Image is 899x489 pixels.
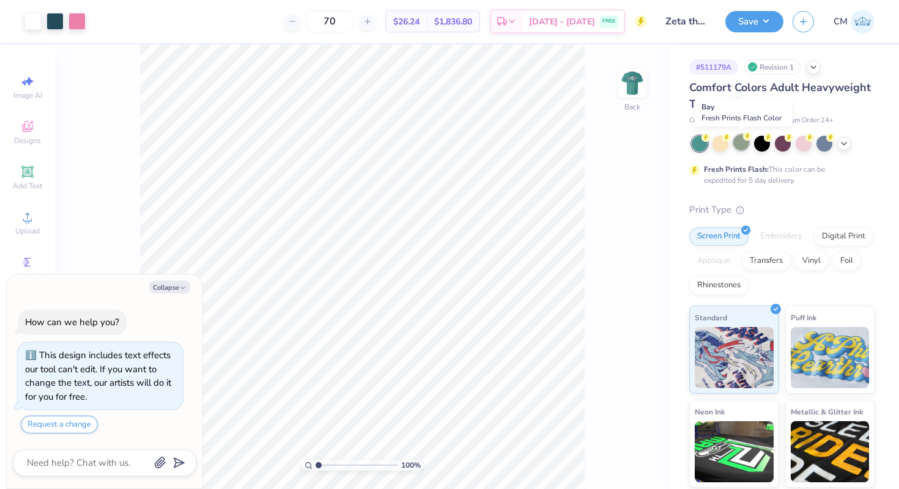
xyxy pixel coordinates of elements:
[689,276,749,295] div: Rhinestones
[689,252,738,270] div: Applique
[814,227,873,246] div: Digital Print
[25,316,119,328] div: How can we help you?
[13,90,42,100] span: Image AI
[306,10,353,32] input: – –
[21,416,98,433] button: Request a change
[695,98,792,127] div: Bay
[689,80,871,111] span: Comfort Colors Adult Heavyweight T-Shirt
[742,252,791,270] div: Transfers
[624,101,640,112] div: Back
[13,181,42,191] span: Add Text
[656,9,716,34] input: Untitled Design
[851,10,875,34] img: Claire Miller
[701,113,782,123] span: Fresh Prints Flash Color
[794,252,829,270] div: Vinyl
[725,11,783,32] button: Save
[695,421,774,482] img: Neon Ink
[529,15,595,28] span: [DATE] - [DATE]
[25,349,171,403] div: This design includes text effects our tool can't edit. If you want to change the text, our artist...
[434,15,472,28] span: $1,836.80
[704,164,769,174] strong: Fresh Prints Flash:
[695,327,774,388] img: Standard
[744,59,801,75] div: Revision 1
[791,421,870,482] img: Metallic & Glitter Ink
[393,15,420,28] span: $26.24
[602,17,615,26] span: FREE
[149,281,190,293] button: Collapse
[689,203,875,217] div: Print Type
[791,311,816,324] span: Puff Ink
[832,252,861,270] div: Foil
[14,136,41,145] span: Designs
[704,164,854,186] div: This color can be expedited for 5 day delivery.
[620,71,645,95] img: Back
[695,311,727,324] span: Standard
[772,116,834,126] span: Minimum Order: 24 +
[689,227,749,246] div: Screen Print
[752,227,810,246] div: Embroidery
[689,59,738,75] div: # 511179A
[18,271,37,281] span: Greek
[401,460,421,471] span: 100 %
[834,15,848,29] span: CM
[695,405,725,418] span: Neon Ink
[791,327,870,388] img: Puff Ink
[791,405,863,418] span: Metallic & Glitter Ink
[834,10,875,34] a: CM
[689,116,734,126] span: Comfort Colors
[15,226,40,236] span: Upload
